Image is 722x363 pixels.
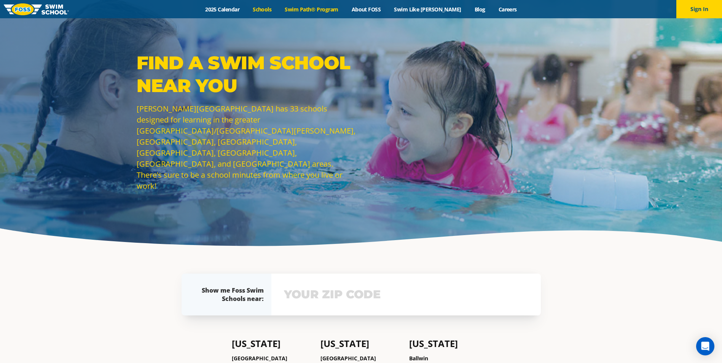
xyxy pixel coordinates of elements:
[4,3,69,15] img: FOSS Swim School Logo
[387,6,468,13] a: Swim Like [PERSON_NAME]
[320,355,376,362] a: [GEOGRAPHIC_DATA]
[199,6,246,13] a: 2025 Calendar
[468,6,492,13] a: Blog
[345,6,387,13] a: About FOSS
[232,355,287,362] a: [GEOGRAPHIC_DATA]
[137,51,357,97] p: Find a Swim School Near You
[137,103,357,191] p: [PERSON_NAME][GEOGRAPHIC_DATA] has 33 schools designed for learning in the greater [GEOGRAPHIC_DA...
[492,6,523,13] a: Careers
[696,337,714,355] div: Open Intercom Messenger
[409,355,428,362] a: Ballwin
[232,338,313,349] h4: [US_STATE]
[278,6,345,13] a: Swim Path® Program
[320,338,402,349] h4: [US_STATE]
[409,338,490,349] h4: [US_STATE]
[246,6,278,13] a: Schools
[197,286,264,303] div: Show me Foss Swim Schools near:
[282,283,530,306] input: YOUR ZIP CODE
